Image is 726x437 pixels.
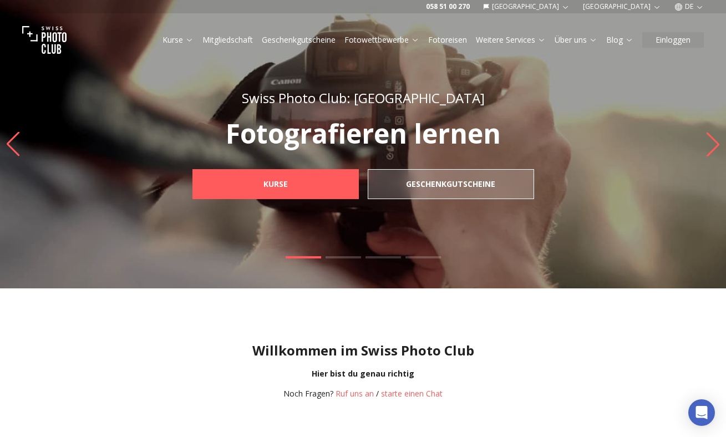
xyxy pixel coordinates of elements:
[262,34,336,45] a: Geschenkgutscheine
[283,388,333,399] span: Noch Fragen?
[283,388,443,399] div: /
[406,179,495,190] b: Geschenkgutscheine
[426,2,470,11] a: 058 51 00 270
[340,32,424,48] button: Fotowettbewerbe
[381,388,443,399] button: starte einen Chat
[424,32,471,48] button: Fotoreisen
[471,32,550,48] button: Weitere Services
[642,32,704,48] button: Einloggen
[163,34,194,45] a: Kurse
[428,34,467,45] a: Fotoreisen
[368,169,534,199] a: Geschenkgutscheine
[688,399,715,426] div: Open Intercom Messenger
[602,32,638,48] button: Blog
[550,32,602,48] button: Über uns
[192,169,359,199] a: Kurse
[9,342,717,359] h1: Willkommen im Swiss Photo Club
[336,388,374,399] a: Ruf uns an
[198,32,257,48] button: Mitgliedschaft
[22,18,67,62] img: Swiss photo club
[257,32,340,48] button: Geschenkgutscheine
[202,34,253,45] a: Mitgliedschaft
[168,120,559,147] p: Fotografieren lernen
[555,34,597,45] a: Über uns
[476,34,546,45] a: Weitere Services
[158,32,198,48] button: Kurse
[9,368,717,379] div: Hier bist du genau richtig
[606,34,633,45] a: Blog
[344,34,419,45] a: Fotowettbewerbe
[242,89,485,107] span: Swiss Photo Club: [GEOGRAPHIC_DATA]
[263,179,288,190] b: Kurse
